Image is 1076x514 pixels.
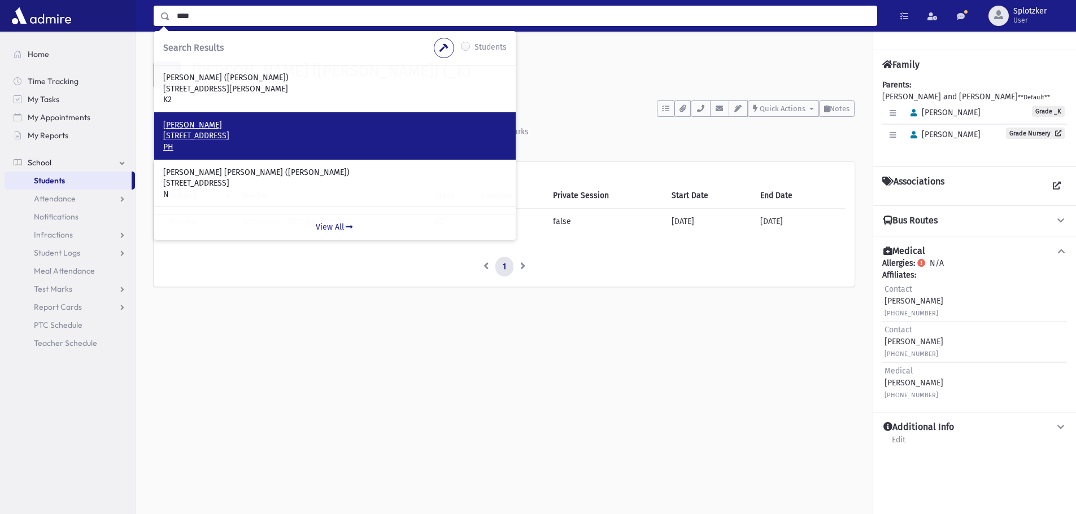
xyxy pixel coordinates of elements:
td: [DATE] [753,208,846,234]
span: Splotzker [1013,7,1047,16]
h1: [PERSON_NAME] ([PERSON_NAME]) (_K) [192,61,855,81]
b: Parents: [882,80,911,90]
span: Home [28,49,49,59]
a: 1 [495,257,513,277]
a: Students [5,172,132,190]
button: Notes [819,100,855,117]
a: My Reports [5,126,135,144]
span: Meal Attendance [34,266,95,276]
a: My Tasks [5,90,135,108]
button: Medical [882,245,1067,257]
td: [DATE] [665,208,754,234]
a: Activity [154,117,208,148]
span: Report Cards [34,302,82,312]
span: Students [34,175,65,186]
span: [PERSON_NAME] [905,108,981,117]
small: [PHONE_NUMBER] [885,392,938,399]
b: Affiliates: [882,270,916,280]
small: [PHONE_NUMBER] [885,310,938,317]
span: My Tasks [28,94,59,104]
a: Students [154,46,194,56]
p: [STREET_ADDRESS] [163,130,507,142]
th: Start Date [665,183,754,209]
a: My Appointments [5,108,135,126]
span: Notes [830,104,850,113]
a: View All [154,214,516,240]
th: End Date [753,183,846,209]
span: Infractions [34,230,73,240]
p: N [163,189,507,200]
span: Test Marks [34,284,72,294]
small: [PHONE_NUMBER] [885,350,938,358]
span: PTC Schedule [34,320,82,330]
b: Allergies: [882,258,915,268]
nav: breadcrumb [154,45,194,61]
a: Notifications [5,208,135,226]
h4: Associations [882,176,944,196]
img: AdmirePro [9,5,74,27]
p: [PERSON_NAME] [PERSON_NAME] ([PERSON_NAME]) [163,167,507,178]
span: Search Results [163,42,224,53]
p: PH [163,142,507,153]
a: Meal Attendance [5,262,135,280]
span: My Reports [28,130,68,140]
a: Grade Nursery [1006,128,1065,139]
a: Student Logs [5,244,135,262]
label: Students [474,41,507,55]
button: Bus Routes [882,215,1067,227]
span: Student Logs [34,248,80,258]
td: false [546,208,665,234]
input: Search [170,6,877,26]
span: Teacher Schedule [34,338,97,348]
span: Notifications [34,212,79,222]
p: K2 [163,94,507,106]
p: [PERSON_NAME] ([PERSON_NAME]) [163,72,507,84]
span: User [1013,16,1047,25]
th: Private Session [546,183,665,209]
span: Grade _K [1032,106,1065,117]
span: School [28,157,51,168]
a: Test Marks [5,280,135,298]
p: [STREET_ADDRESS][PERSON_NAME] [163,84,507,95]
a: Teacher Schedule [5,334,135,352]
button: Additional Info [882,421,1067,433]
p: [STREET_ADDRESS] [163,178,507,189]
a: [PERSON_NAME] [STREET_ADDRESS] PH [163,120,507,153]
span: Quick Actions [760,104,805,113]
h4: Family [882,59,920,70]
span: Medical [885,366,913,376]
div: N [154,61,181,89]
a: Time Tracking [5,72,135,90]
a: Attendance [5,190,135,208]
a: Infractions [5,226,135,244]
div: [PERSON_NAME] and [PERSON_NAME] [882,79,1067,157]
span: Contact [885,325,912,335]
a: Home [5,45,135,63]
a: School [5,153,135,172]
a: View all Associations [1047,176,1067,196]
h4: Medical [883,245,925,257]
a: Report Cards [5,298,135,316]
div: [PERSON_NAME] [885,365,943,401]
h6: [STREET_ADDRESS] [192,85,855,96]
h4: Additional Info [883,421,954,433]
h4: Bus Routes [883,215,938,227]
span: [PERSON_NAME] [905,130,981,139]
a: [PERSON_NAME] [PERSON_NAME] ([PERSON_NAME]) [STREET_ADDRESS] N [163,167,507,200]
button: Quick Actions [748,100,819,117]
a: [PERSON_NAME] ([PERSON_NAME]) [STREET_ADDRESS][PERSON_NAME] K2 [163,72,507,106]
a: Edit [891,433,906,454]
span: Attendance [34,194,76,204]
span: Time Tracking [28,76,79,86]
div: [PERSON_NAME] [885,283,943,319]
a: PTC Schedule [5,316,135,334]
p: [PERSON_NAME] [163,120,507,131]
div: Marks [505,127,529,137]
span: Contact [885,284,912,294]
div: N/A [882,257,1067,403]
div: [PERSON_NAME] [885,324,943,359]
span: My Appointments [28,112,90,122]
